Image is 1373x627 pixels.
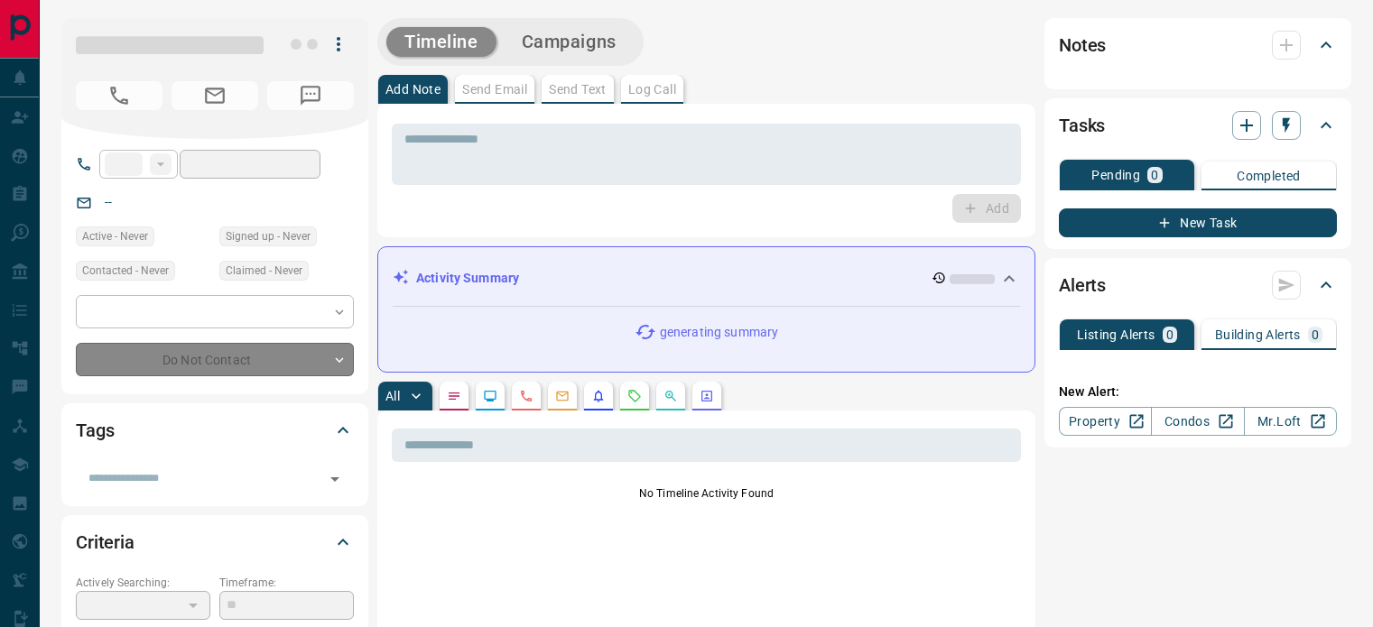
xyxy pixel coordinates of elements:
p: Actively Searching: [76,575,210,591]
p: generating summary [660,323,778,342]
h2: Tasks [1059,111,1105,140]
h2: Notes [1059,31,1106,60]
p: Listing Alerts [1077,328,1155,341]
a: Mr.Loft [1244,407,1337,436]
span: Active - Never [82,227,148,245]
span: Contacted - Never [82,262,169,280]
p: Pending [1091,169,1140,181]
div: Do Not Contact [76,343,354,376]
p: Activity Summary [416,269,519,288]
h2: Criteria [76,528,135,557]
svg: Calls [519,389,533,403]
h2: Alerts [1059,271,1106,300]
a: Property [1059,407,1152,436]
svg: Lead Browsing Activity [483,389,497,403]
p: 0 [1166,328,1174,341]
a: Condos [1151,407,1244,436]
div: Tasks [1059,104,1337,147]
a: -- [105,195,112,209]
p: No Timeline Activity Found [392,485,1021,502]
p: 0 [1312,328,1319,341]
span: Claimed - Never [226,262,302,280]
div: Alerts [1059,263,1337,307]
svg: Emails [555,389,570,403]
div: Criteria [76,521,354,564]
svg: Notes [447,389,461,403]
p: Timeframe: [219,575,354,591]
button: Timeline [386,27,496,57]
span: Signed up - Never [226,227,311,245]
h2: Tags [76,416,114,445]
svg: Listing Alerts [591,389,606,403]
button: Open [322,466,348,492]
div: Tags [76,409,354,452]
span: No Email [172,81,258,110]
svg: Agent Actions [700,389,714,403]
p: Add Note [385,83,441,96]
p: Building Alerts [1215,328,1301,341]
span: No Number [76,81,162,110]
button: Campaigns [504,27,635,57]
button: New Task [1059,208,1337,237]
svg: Opportunities [663,389,678,403]
p: Completed [1237,170,1301,182]
svg: Requests [627,389,642,403]
span: No Number [267,81,354,110]
p: All [385,390,400,402]
p: 0 [1151,169,1158,181]
div: Notes [1059,23,1337,67]
p: New Alert: [1059,383,1337,401]
div: Activity Summary [393,262,1020,295]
